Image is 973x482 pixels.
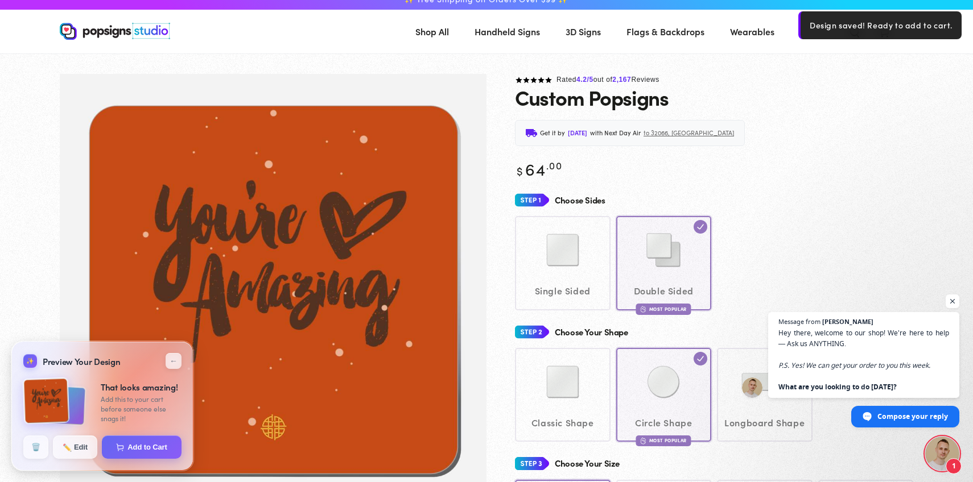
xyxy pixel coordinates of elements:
[116,443,124,451] img: Cart
[515,157,562,180] bdi: 64
[798,11,962,39] div: Design saved! Ready to add to cart.
[466,16,549,47] a: Handheld Signs
[576,76,587,84] span: 4.2
[546,158,562,172] sup: .00
[515,86,669,109] h1: Custom Popsigns
[23,354,37,368] div: ✨
[626,23,704,40] span: Flags & Backdrops
[60,23,170,40] img: Popsigns Studio
[590,127,641,139] span: with Next Day Air
[730,23,774,40] span: Wearables
[946,458,962,474] span: 1
[568,127,587,139] span: [DATE]
[644,127,734,139] span: to 32066, [GEOGRAPHIC_DATA]
[23,354,120,369] div: Preview Your Design
[555,327,628,337] h4: Choose Your Shape
[618,16,713,47] a: Flags & Backdrops
[415,23,449,40] span: Shop All
[101,381,182,393] div: That looks amazing!
[778,318,821,325] span: Message from
[166,353,182,369] button: ←
[877,406,948,426] span: Compose your reply
[555,196,605,205] h4: Choose Sides
[517,163,523,178] span: $
[778,327,949,392] span: Hey there, welcome to our shop! We're here to help — Ask us ANYTHING.
[925,437,959,471] div: Open chat
[540,127,565,139] span: Get it by
[587,76,593,84] span: /5
[612,76,631,84] span: 2,167
[53,435,97,459] button: ✏️Edit
[556,76,659,84] span: Rated out of Reviews
[23,435,48,459] button: 🗑️
[23,377,70,425] img: Design Side 1
[101,394,182,423] div: Add this to your cart before someone else snags it!
[475,23,540,40] span: Handheld Signs
[566,23,601,40] span: 3D Signs
[557,16,609,47] a: 3D Signs
[515,190,549,211] img: Step 1
[515,453,549,474] img: Step 3
[102,435,182,459] button: Add to Cart
[822,318,873,325] span: [PERSON_NAME]
[721,16,783,47] a: Wearables
[515,322,549,343] img: Step 2
[407,16,457,47] a: Shop All
[81,98,465,481] img: 45f24e68c8f3e5d00bccb944f8da015899_1.jpg
[63,443,71,451] span: ✏️
[555,459,620,468] h4: Choose Your Size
